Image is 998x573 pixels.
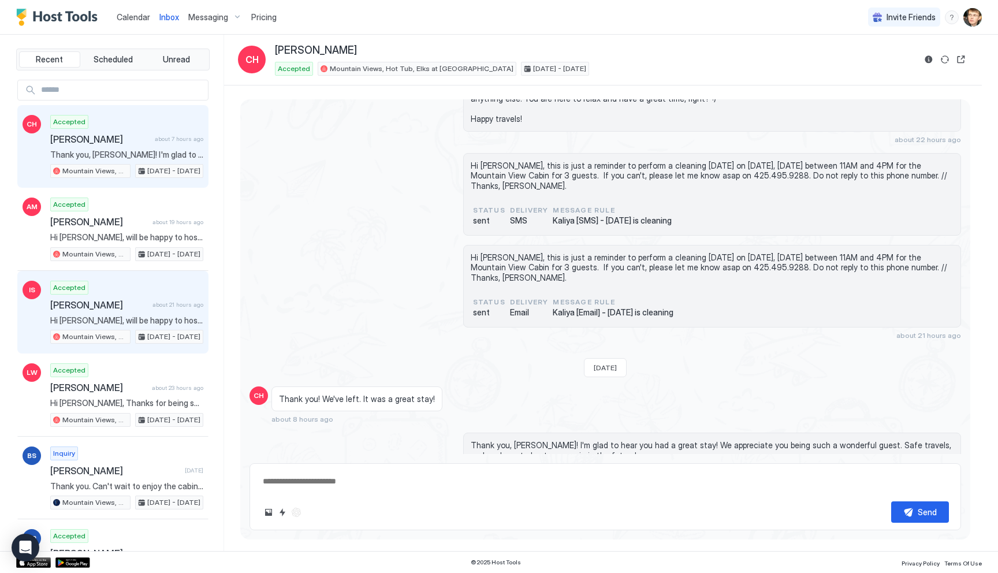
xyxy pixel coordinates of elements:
[922,53,936,66] button: Reservation information
[275,44,357,57] span: [PERSON_NAME]
[50,548,180,559] span: [PERSON_NAME]
[53,282,85,293] span: Accepted
[36,54,63,65] span: Recent
[55,557,90,568] a: Google Play Store
[188,12,228,23] span: Messaging
[50,216,148,228] span: [PERSON_NAME]
[50,232,203,243] span: Hi [PERSON_NAME], will be happy to host you at our Mountain View Cabin! We will provide you the d...
[944,560,982,567] span: Terms Of Use
[185,550,203,557] span: [DATE]
[117,12,150,22] span: Calendar
[553,297,673,307] span: Message Rule
[50,481,203,492] span: Thank you. Can't wait to enjoy the cabin in May. Will let you know about September in a few month...
[94,54,133,65] span: Scheduled
[155,135,203,143] span: about 7 hours ago
[62,415,128,425] span: Mountain Views, Hot Tub, Elks at [GEOGRAPHIC_DATA]
[510,205,549,215] span: Delivery
[27,202,38,212] span: AM
[473,307,505,318] span: sent
[938,53,952,66] button: Sync reservation
[152,301,203,308] span: about 21 hours ago
[147,415,200,425] span: [DATE] - [DATE]
[963,8,982,27] div: User profile
[147,249,200,259] span: [DATE] - [DATE]
[50,299,148,311] span: [PERSON_NAME]
[954,53,968,66] button: Open reservation
[553,215,672,226] span: Kaliya [SMS] - [DATE] is cleaning
[152,384,203,392] span: about 23 hours ago
[62,497,128,508] span: Mountain Views, Hot Tub, Elks at [GEOGRAPHIC_DATA]
[27,451,36,461] span: BS
[27,533,36,544] span: AP
[16,557,51,568] a: App Store
[275,505,289,519] button: Quick reply
[53,365,85,375] span: Accepted
[254,390,264,401] span: CH
[146,51,207,68] button: Unread
[36,80,208,100] input: Input Field
[895,135,961,144] span: about 22 hours ago
[50,133,150,145] span: [PERSON_NAME]
[471,161,954,191] span: Hi [PERSON_NAME], this is just a reminder to perform a cleaning [DATE] on [DATE], [DATE] between ...
[185,467,203,474] span: [DATE]
[16,9,103,26] a: Host Tools Logo
[159,12,179,22] span: Inbox
[471,252,954,283] span: Hi [PERSON_NAME], this is just a reminder to perform a cleaning [DATE] on [DATE], [DATE] between ...
[29,285,35,295] span: IS
[16,49,210,70] div: tab-group
[251,12,277,23] span: Pricing
[279,394,435,404] span: Thank you! We've left. It was a great stay!
[473,205,505,215] span: status
[245,53,259,66] span: CH
[27,367,38,378] span: LW
[147,166,200,176] span: [DATE] - [DATE]
[510,307,549,318] span: Email
[902,560,940,567] span: Privacy Policy
[944,556,982,568] a: Terms Of Use
[533,64,586,74] span: [DATE] - [DATE]
[271,415,333,423] span: about 8 hours ago
[27,119,37,129] span: CH
[53,448,75,459] span: Inquiry
[510,297,549,307] span: Delivery
[53,199,85,210] span: Accepted
[19,51,80,68] button: Recent
[117,11,150,23] a: Calendar
[50,315,203,326] span: Hi [PERSON_NAME], will be happy to host you at our Mountain View Cabin! We will provide you the d...
[553,205,672,215] span: Message Rule
[62,332,128,342] span: Mountain Views, Hot Tub, Elks at [GEOGRAPHIC_DATA]
[473,297,505,307] span: status
[152,218,203,226] span: about 19 hours ago
[471,559,521,566] span: © 2025 Host Tools
[594,363,617,372] span: [DATE]
[62,249,128,259] span: Mountain Views, Hot Tub, Elks at [GEOGRAPHIC_DATA]
[902,556,940,568] a: Privacy Policy
[473,215,505,226] span: sent
[471,440,954,460] span: Thank you, [PERSON_NAME]! I'm glad to hear you had a great stay! We appreciate you being such a w...
[159,11,179,23] a: Inbox
[918,506,937,518] div: Send
[12,534,39,561] div: Open Intercom Messenger
[53,117,85,127] span: Accepted
[50,465,180,477] span: [PERSON_NAME]
[278,64,310,74] span: Accepted
[163,54,190,65] span: Unread
[53,531,85,541] span: Accepted
[147,332,200,342] span: [DATE] - [DATE]
[945,10,959,24] div: menu
[553,307,673,318] span: Kaliya [Email] - [DATE] is cleaning
[891,501,949,523] button: Send
[147,497,200,508] span: [DATE] - [DATE]
[50,398,203,408] span: Hi [PERSON_NAME], Thanks for being such a great guest at our Mountain View Cabin! We left you a 5...
[262,505,275,519] button: Upload image
[887,12,936,23] span: Invite Friends
[510,215,549,226] span: SMS
[896,331,961,340] span: about 21 hours ago
[50,150,203,160] span: Thank you, [PERSON_NAME]! I'm glad to hear you had a great stay! We appreciate you being such a w...
[62,166,128,176] span: Mountain Views, Hot Tub, Elks at [GEOGRAPHIC_DATA]
[50,382,147,393] span: [PERSON_NAME]
[83,51,144,68] button: Scheduled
